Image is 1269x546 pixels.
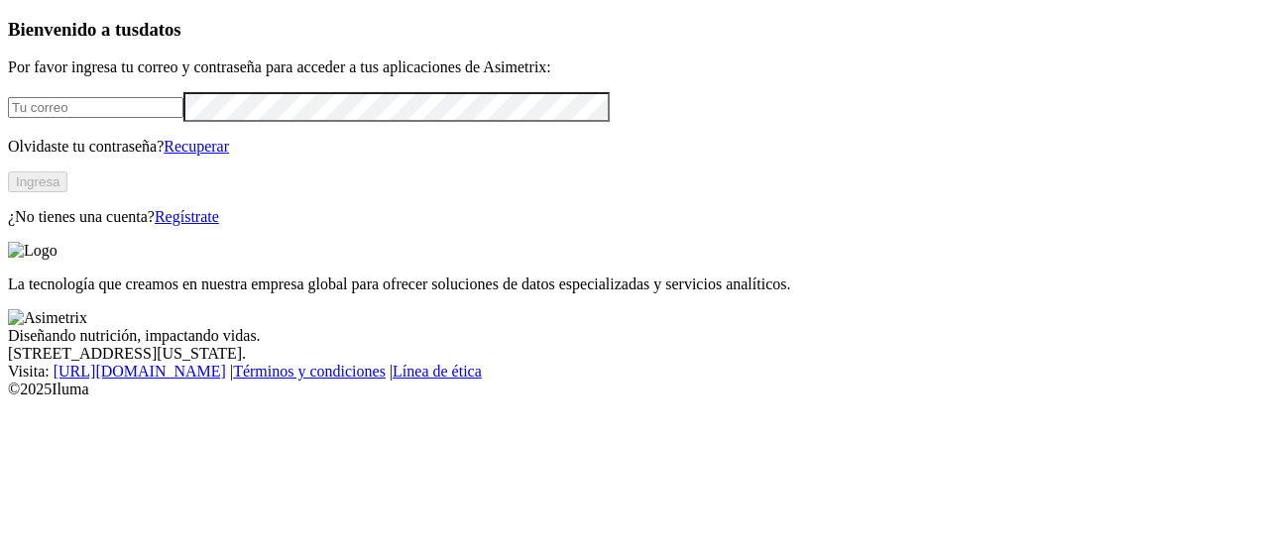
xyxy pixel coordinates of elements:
div: Visita : | | [8,363,1261,381]
a: Regístrate [155,208,219,225]
p: La tecnología que creamos en nuestra empresa global para ofrecer soluciones de datos especializad... [8,275,1261,293]
img: Asimetrix [8,309,87,327]
p: ¿No tienes una cuenta? [8,208,1261,226]
span: datos [139,19,181,40]
div: Diseñando nutrición, impactando vidas. [8,327,1261,345]
div: © 2025 Iluma [8,381,1261,398]
p: Por favor ingresa tu correo y contraseña para acceder a tus aplicaciones de Asimetrix: [8,58,1261,76]
p: Olvidaste tu contraseña? [8,138,1261,156]
img: Logo [8,242,58,260]
button: Ingresa [8,171,67,192]
a: Recuperar [164,138,229,155]
div: [STREET_ADDRESS][US_STATE]. [8,345,1261,363]
a: [URL][DOMAIN_NAME] [54,363,226,380]
a: Términos y condiciones [233,363,386,380]
input: Tu correo [8,97,183,118]
a: Línea de ética [393,363,482,380]
h3: Bienvenido a tus [8,19,1261,41]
